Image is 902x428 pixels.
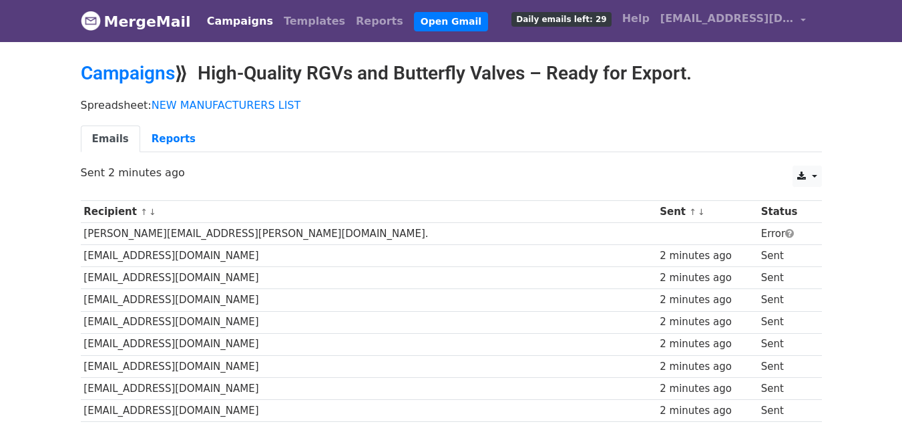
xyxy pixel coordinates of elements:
td: [EMAIL_ADDRESS][DOMAIN_NAME] [81,289,657,311]
th: Recipient [81,201,657,223]
div: 2 minutes ago [660,248,754,264]
a: [EMAIL_ADDRESS][DOMAIN_NAME] [655,5,811,37]
div: 2 minutes ago [660,337,754,352]
p: Sent 2 minutes ago [81,166,822,180]
td: Sent [758,333,813,355]
a: Open Gmail [414,12,488,31]
td: Sent [758,399,813,421]
td: [EMAIL_ADDRESS][DOMAIN_NAME] [81,333,657,355]
a: Templates [278,8,351,35]
td: Sent [758,289,813,311]
div: 2 minutes ago [660,381,754,397]
span: Daily emails left: 29 [511,12,611,27]
a: ↓ [149,207,156,217]
div: 2 minutes ago [660,292,754,308]
a: ↑ [689,207,696,217]
h2: ⟫ High-Quality RGVs and Butterfly Valves – Ready for Export. [81,62,822,85]
td: [EMAIL_ADDRESS][DOMAIN_NAME] [81,377,657,399]
a: Reports [351,8,409,35]
a: Campaigns [81,62,175,84]
td: Sent [758,267,813,289]
a: MergeMail [81,7,191,35]
a: Reports [140,126,207,153]
td: Sent [758,355,813,377]
a: NEW MANUFACTURERS LIST [152,99,301,112]
a: ↑ [140,207,148,217]
th: Sent [656,201,757,223]
p: Spreadsheet: [81,98,822,112]
a: Daily emails left: 29 [506,5,616,32]
div: 2 minutes ago [660,270,754,286]
div: 2 minutes ago [660,314,754,330]
td: [EMAIL_ADDRESS][DOMAIN_NAME] [81,311,657,333]
img: MergeMail logo [81,11,101,31]
a: ↓ [698,207,705,217]
th: Status [758,201,813,223]
td: [EMAIL_ADDRESS][DOMAIN_NAME] [81,399,657,421]
td: Sent [758,377,813,399]
a: Emails [81,126,140,153]
div: 2 minutes ago [660,403,754,419]
td: [EMAIL_ADDRESS][DOMAIN_NAME] [81,267,657,289]
div: 2 minutes ago [660,359,754,375]
a: Campaigns [202,8,278,35]
td: [EMAIL_ADDRESS][DOMAIN_NAME] [81,245,657,267]
td: Error [758,223,813,245]
td: Sent [758,311,813,333]
a: Help [617,5,655,32]
td: Sent [758,245,813,267]
span: [EMAIL_ADDRESS][DOMAIN_NAME] [660,11,794,27]
td: [PERSON_NAME][EMAIL_ADDRESS][PERSON_NAME][DOMAIN_NAME]. [81,223,657,245]
td: [EMAIL_ADDRESS][DOMAIN_NAME] [81,355,657,377]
